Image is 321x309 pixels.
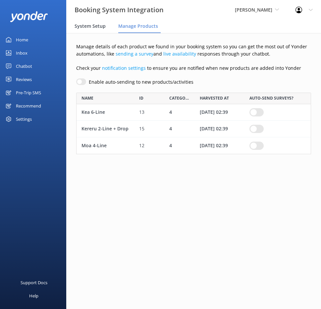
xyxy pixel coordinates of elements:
span: ID [139,95,143,101]
div: grid [76,104,311,154]
a: sending a survey [116,51,153,57]
div: Moa 4-Line [77,137,134,154]
div: 24 Feb 25 02:39 [195,137,244,154]
img: yonder-white-logo.png [10,11,48,22]
div: 4 [164,104,195,121]
span: CATEGORY [169,95,190,101]
div: row [76,137,311,154]
a: notification settings [102,65,146,71]
h3: Booking System Integration [75,5,164,15]
div: Support Docs [21,276,47,289]
div: 4 [164,121,195,137]
div: Inbox [16,46,27,60]
span: NAME [81,95,93,101]
span: AUTO-SEND SURVEYS? [249,95,294,101]
div: row [76,121,311,137]
div: Kea 6-Line [77,104,134,121]
p: Check your to ensure you are notified when new products are added into Yonder [76,65,311,72]
div: Kereru 2-Line + Drop [77,121,134,137]
span: Manage Products [118,23,158,29]
div: Pre-Trip SMS [16,86,41,99]
div: 13 [134,104,165,121]
a: live availability [163,51,196,57]
div: Recommend [16,99,41,112]
p: Manage details of each product we found in your booking system so you can get the most out of Yon... [76,43,311,58]
span: HARVESTED AT [200,95,229,101]
div: Chatbot [16,60,32,73]
div: Home [16,33,28,46]
div: 15 [134,121,165,137]
span: [PERSON_NAME] [235,7,272,13]
div: Help [29,289,38,302]
div: Settings [16,112,32,126]
span: System Setup [75,23,106,29]
label: Enable auto-sending to new products/activities [89,78,193,86]
div: 24 Feb 25 02:39 [195,121,244,137]
div: Reviews [16,73,32,86]
div: 4 [164,137,195,154]
div: row [76,104,311,121]
div: 12 [134,137,165,154]
div: 24 Feb 25 02:39 [195,104,244,121]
